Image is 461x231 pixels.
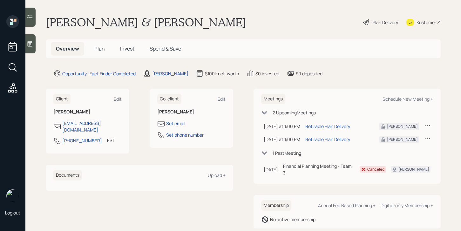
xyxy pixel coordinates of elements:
div: Set email [166,120,185,127]
div: Canceled [367,166,384,172]
div: [PERSON_NAME] [387,124,418,129]
div: Schedule New Meeting + [383,96,433,102]
h6: Documents [53,170,82,180]
div: [PERSON_NAME] [152,70,188,77]
h6: Co-client [157,94,181,104]
div: [DATE] at 1:00 PM [264,123,300,130]
div: Plan Delivery [373,19,398,26]
div: 1 Past Meeting [273,150,301,156]
div: [PHONE_NUMBER] [62,137,102,144]
div: $0 deposited [296,70,322,77]
img: retirable_logo.png [6,189,19,202]
div: No active membership [270,216,315,223]
div: Kustomer [417,19,436,26]
div: [DATE] at 1:00 PM [264,136,300,143]
h6: Meetings [261,94,285,104]
div: [DATE] [264,166,278,173]
h6: [PERSON_NAME] [53,109,122,115]
div: Digital-only Membership + [381,202,433,208]
span: Overview [56,45,79,52]
div: Financial Planning Meeting - Team 3 [283,163,355,176]
div: [EMAIL_ADDRESS][DOMAIN_NAME] [62,120,122,133]
div: Edit [114,96,122,102]
div: Set phone number [166,132,204,138]
span: Invest [120,45,134,52]
div: $0 invested [255,70,279,77]
h1: [PERSON_NAME] & [PERSON_NAME] [46,15,246,29]
h6: Client [53,94,71,104]
div: Opportunity · Fact Finder Completed [62,70,136,77]
h6: [PERSON_NAME] [157,109,226,115]
div: Annual Fee Based Planning + [318,202,376,208]
div: Retirable Plan Delivery [305,123,350,130]
div: Upload + [208,172,226,178]
div: EST [107,137,115,144]
h6: Membership [261,200,291,211]
div: Retirable Plan Delivery [305,136,350,143]
span: Plan [94,45,105,52]
div: Edit [218,96,226,102]
span: Spend & Save [150,45,181,52]
div: $100k net-worth [205,70,239,77]
div: [PERSON_NAME] [387,137,418,142]
div: Log out [5,210,20,216]
div: 2 Upcoming Meeting s [273,109,316,116]
div: [PERSON_NAME] [398,166,429,172]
